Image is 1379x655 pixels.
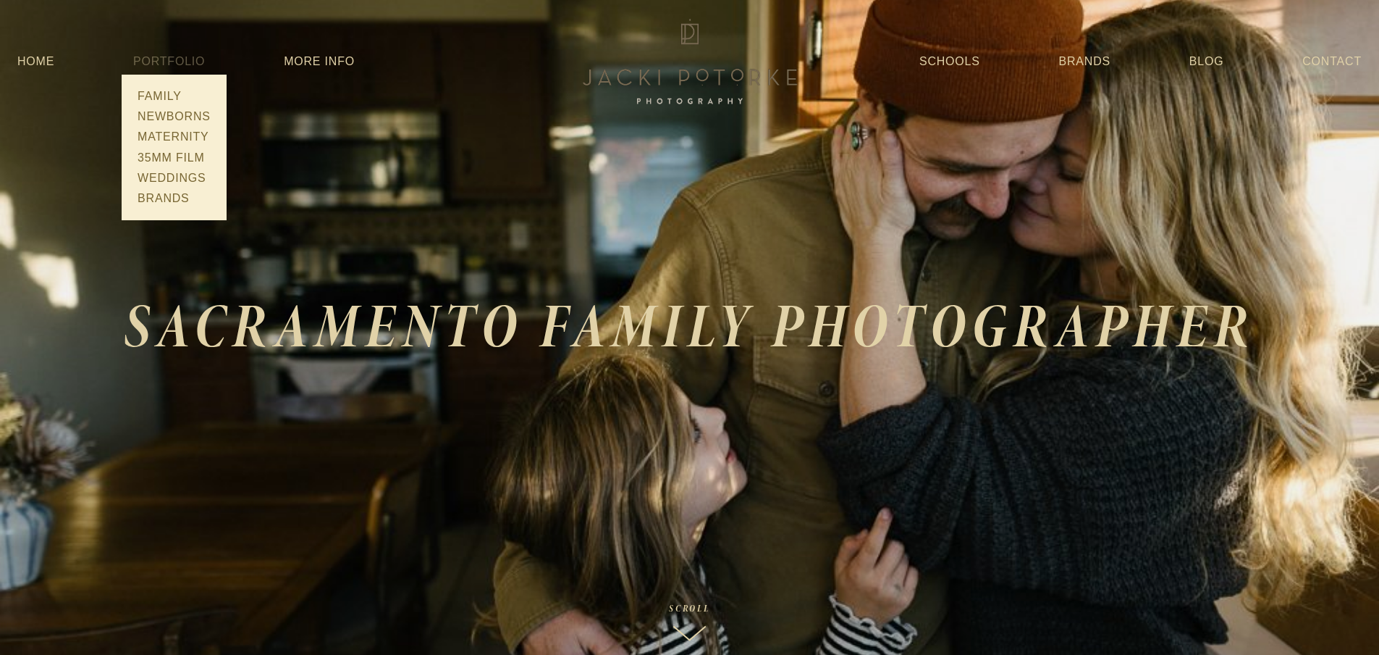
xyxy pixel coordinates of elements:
a: Schools [919,49,980,75]
a: Home [17,49,54,75]
a: Weddings [133,168,215,188]
a: Brands [1059,49,1110,75]
img: Jacki Potorke Sacramento Family Photographer [574,15,806,108]
a: Portfolio [133,55,205,67]
em: SACRAMENTO FAMILY PHOTOGRAPHER [124,283,1255,367]
a: Brands [133,188,215,209]
div: Scroll [669,604,710,614]
a: Family [133,86,215,107]
a: Maternity [133,127,215,147]
a: 35mm Film [133,148,215,168]
a: Contact [1302,49,1362,75]
a: Blog [1189,49,1224,75]
a: More Info [284,49,355,75]
a: Newborns [133,107,215,127]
